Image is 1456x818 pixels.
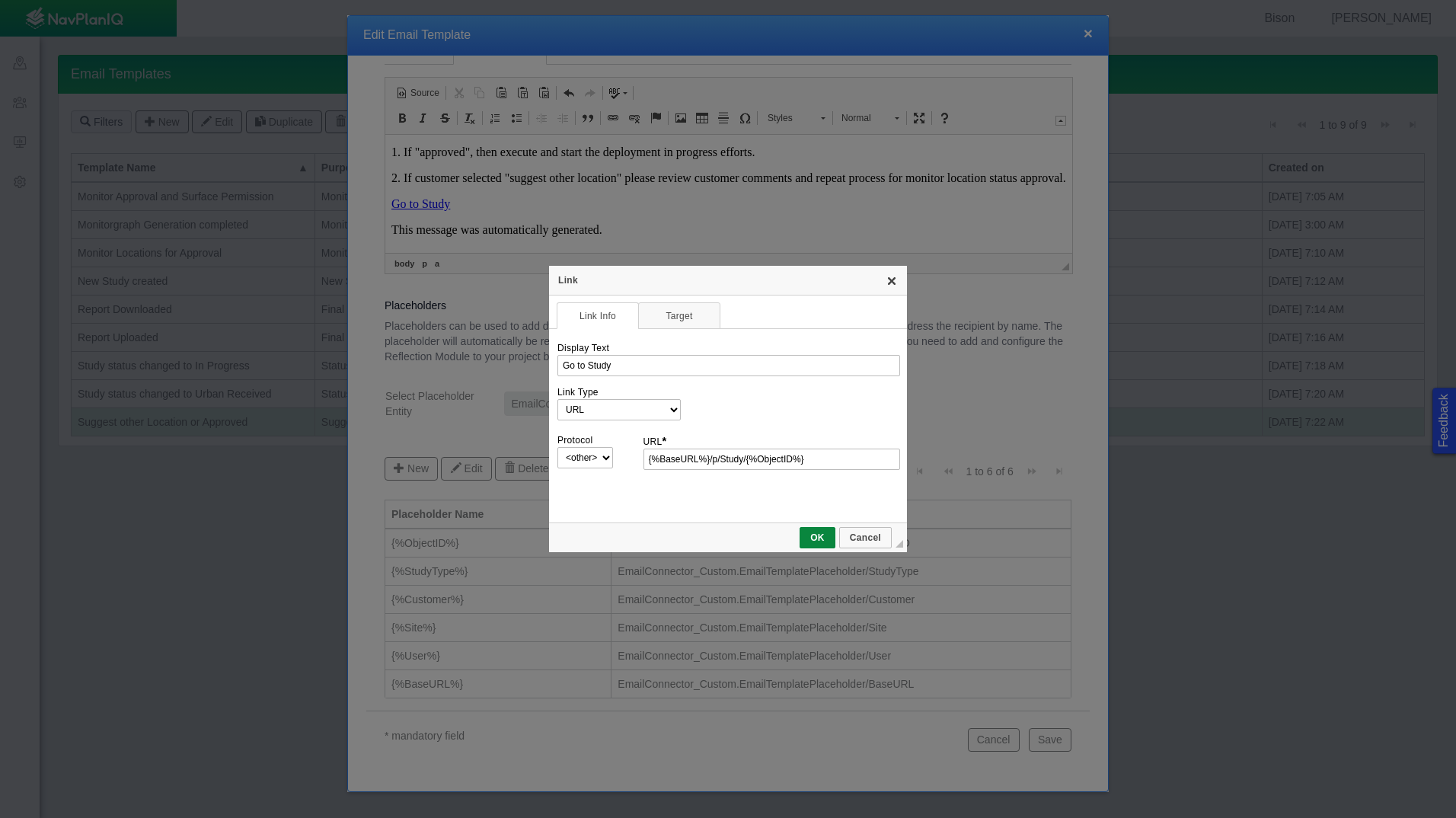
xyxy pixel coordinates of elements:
a: Cancel [839,527,892,548]
a: Close [886,274,898,286]
div: Resize [896,540,903,548]
label: Protocol [557,435,592,446]
a: Target [638,302,720,329]
span: OK [801,532,834,543]
a: Go to Study [6,62,65,75]
label: Link Type [557,387,599,398]
a: OK [800,527,835,548]
div: Link [549,266,907,296]
label: Display Text [557,343,609,353]
a: Link Info [557,302,639,329]
label: URL [643,436,667,447]
p: 1. If "approved", then execute and start the deployment in progress efforts. [6,11,681,24]
p: 2. If customer selected "suggest other location" please review customer comments and repeat proce... [6,37,681,50]
p: This message was automatically generated. [6,88,681,102]
span: Cancel [841,532,890,543]
div: Link Info [557,336,899,519]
